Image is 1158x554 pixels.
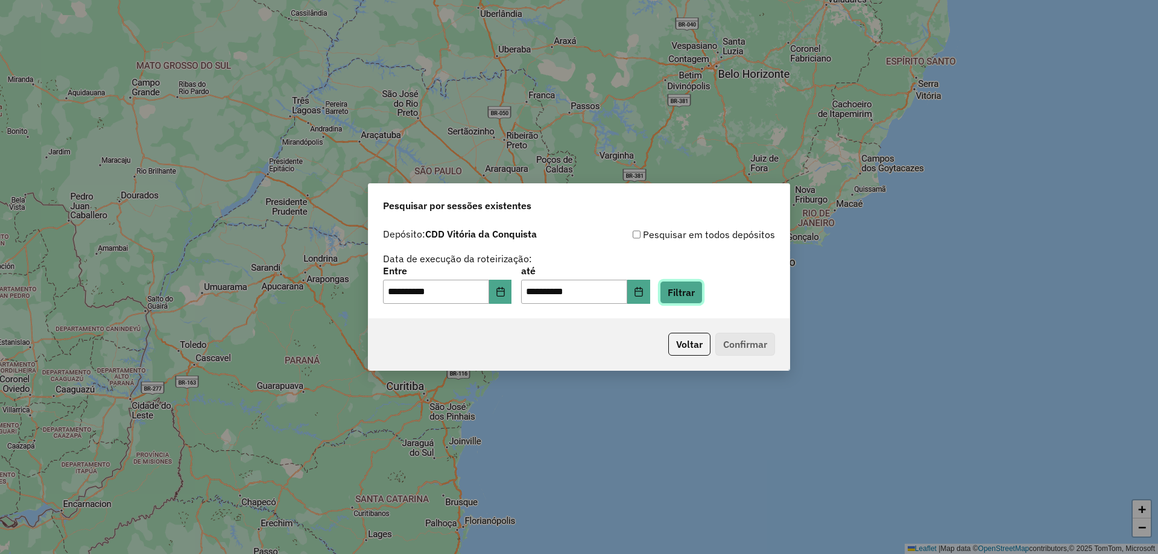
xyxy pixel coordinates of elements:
[579,227,775,242] div: Pesquisar em todos depósitos
[383,227,537,241] label: Depósito:
[383,263,511,278] label: Entre
[383,198,531,213] span: Pesquisar por sessões existentes
[425,228,537,240] strong: CDD Vitória da Conquista
[521,263,650,278] label: até
[660,281,703,304] button: Filtrar
[627,280,650,304] button: Choose Date
[383,251,532,266] label: Data de execução da roteirização:
[489,280,512,304] button: Choose Date
[668,333,710,356] button: Voltar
